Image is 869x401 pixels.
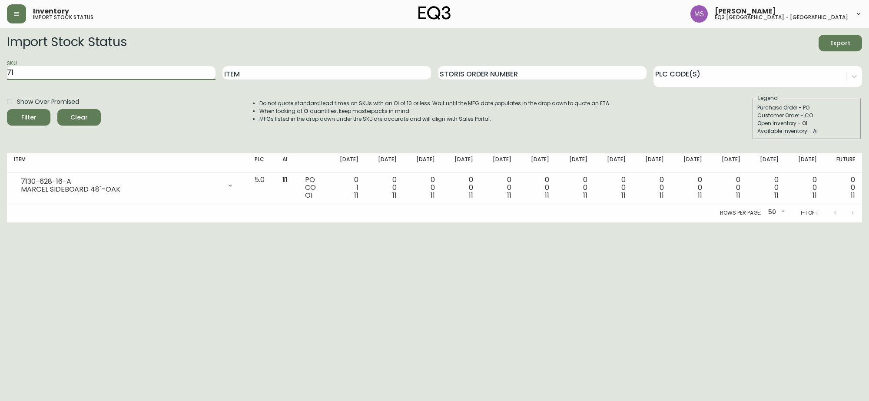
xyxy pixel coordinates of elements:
[736,190,740,200] span: 11
[33,8,69,15] span: Inventory
[800,209,818,217] p: 1-1 of 1
[563,176,587,199] div: 0 0
[248,153,276,172] th: PLC
[17,97,79,106] span: Show Over Promised
[305,190,312,200] span: OI
[57,109,101,126] button: Clear
[747,153,786,172] th: [DATE]
[720,209,761,217] p: Rows per page:
[259,115,610,123] li: MFGs listed in the drop down under the SKU are accurate and will align with Sales Portal.
[594,153,633,172] th: [DATE]
[793,176,817,199] div: 0 0
[334,176,358,199] div: 0 1
[671,153,709,172] th: [DATE]
[7,153,248,172] th: Item
[507,190,511,200] span: 11
[365,153,404,172] th: [DATE]
[556,153,594,172] th: [DATE]
[259,99,610,107] li: Do not quote standard lead times on SKUs with an OI of 10 or less. Wait until the MFG date popula...
[7,35,126,51] h2: Import Stock Status
[583,190,587,200] span: 11
[21,178,222,186] div: 7130-628-16-A
[757,94,779,102] legend: Legend
[305,176,320,199] div: PO CO
[757,104,856,112] div: Purchase Order - PO
[715,15,848,20] h5: eq3 [GEOGRAPHIC_DATA] - [GEOGRAPHIC_DATA]
[824,153,862,172] th: Future
[7,109,50,126] button: Filter
[14,176,241,195] div: 7130-628-16-AMARCEL SIDEBOARD 48"-OAK
[851,190,855,200] span: 11
[633,153,671,172] th: [DATE]
[275,153,298,172] th: AI
[715,8,776,15] span: [PERSON_NAME]
[698,190,702,200] span: 11
[757,112,856,119] div: Customer Order - CO
[774,190,779,200] span: 11
[480,153,518,172] th: [DATE]
[442,153,480,172] th: [DATE]
[469,190,473,200] span: 11
[754,176,779,199] div: 0 0
[431,190,435,200] span: 11
[259,107,610,115] li: When looking at OI quantities, keep masterpacks in mind.
[660,190,664,200] span: 11
[64,112,94,123] span: Clear
[518,153,556,172] th: [DATE]
[411,176,435,199] div: 0 0
[640,176,664,199] div: 0 0
[354,190,358,200] span: 11
[418,6,451,20] img: logo
[372,176,397,199] div: 0 0
[826,38,855,49] span: Export
[545,190,549,200] span: 11
[327,153,365,172] th: [DATE]
[282,175,288,185] span: 11
[813,190,817,200] span: 11
[819,35,862,51] button: Export
[765,205,786,220] div: 50
[709,153,747,172] th: [DATE]
[248,172,276,203] td: 5.0
[404,153,442,172] th: [DATE]
[831,176,855,199] div: 0 0
[21,186,222,193] div: MARCEL SIDEBOARD 48"-OAK
[757,127,856,135] div: Available Inventory - AI
[392,190,397,200] span: 11
[601,176,626,199] div: 0 0
[449,176,473,199] div: 0 0
[716,176,740,199] div: 0 0
[621,190,626,200] span: 11
[786,153,824,172] th: [DATE]
[525,176,549,199] div: 0 0
[757,119,856,127] div: Open Inventory - OI
[690,5,708,23] img: 1b6e43211f6f3cc0b0729c9049b8e7af
[33,15,93,20] h5: import stock status
[487,176,511,199] div: 0 0
[678,176,702,199] div: 0 0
